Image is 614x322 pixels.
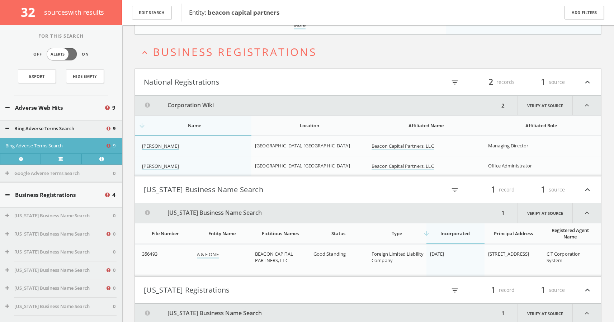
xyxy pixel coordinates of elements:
span: On [82,51,89,57]
span: 9 [113,125,115,132]
button: Corporation Wiki [135,96,499,115]
span: 4 [112,191,115,199]
button: [US_STATE] Business Name Search [144,184,368,196]
a: Export [18,70,56,83]
a: A & F ONE [197,251,219,259]
button: [US_STATE] Business Name Search [5,267,105,274]
span: [DATE] [430,251,444,257]
span: Office Administrator [488,162,532,169]
span: [GEOGRAPHIC_DATA], [GEOGRAPHIC_DATA] [255,162,350,169]
i: filter_list [451,186,459,194]
i: arrow_downward [138,122,146,129]
b: beacon capital partners [208,8,279,16]
button: Bing Adverse Terms Search [5,125,105,132]
button: [US_STATE] Business Name Search [5,285,105,292]
i: expand_less [583,184,592,196]
button: Business Registrations [5,191,104,199]
span: 0 [113,231,115,238]
i: expand_less [140,48,150,57]
span: 1 [488,284,499,296]
button: Add Filters [565,6,604,20]
i: filter_list [451,79,459,86]
div: Status [313,230,364,237]
span: For This Search [33,33,89,40]
a: [PERSON_NAME] [142,143,179,150]
div: 2 [499,96,507,115]
div: source [522,76,565,88]
div: File Number [142,230,189,237]
span: 0 [113,285,115,292]
a: Verify at source [41,153,81,164]
button: [US_STATE] Business Name Search [5,248,113,256]
span: 32 [21,4,41,20]
span: 0 [113,170,115,177]
div: Registered Agent Name [547,227,594,240]
span: 0 [113,267,115,274]
i: expand_less [583,284,592,296]
div: source [522,284,565,296]
span: Entity: [189,8,279,16]
button: National Registrations [144,76,368,88]
div: Incorporated [430,230,481,237]
button: [US_STATE] Business Name Search [135,203,499,223]
span: Foreign Limited Liability Company [372,251,424,264]
span: [GEOGRAPHIC_DATA], [GEOGRAPHIC_DATA] [255,142,350,149]
div: record [472,284,515,296]
i: expand_less [573,96,601,115]
div: Principal Address [488,230,539,237]
div: Entity Name [197,230,247,237]
span: 1 [538,284,549,296]
button: Hide Empty [66,70,104,83]
button: Bing Adverse Terms Search [5,142,105,150]
a: [PERSON_NAME] [142,163,179,170]
div: Affiliated Name [372,122,480,129]
span: 0 [113,303,115,310]
button: Edit Search [132,6,171,20]
span: 356493 [142,251,157,257]
span: 0 [113,212,115,219]
div: Type [372,230,422,237]
div: Location [255,122,364,129]
button: [US_STATE] Business Name Search [5,231,105,238]
i: expand_less [573,203,601,223]
button: [US_STATE] Business Name Search [5,212,113,219]
button: [US_STATE] Registrations [144,284,368,296]
span: Managing Director [488,142,528,149]
span: Business Registrations [153,44,317,59]
i: expand_less [583,76,592,88]
button: [US_STATE] Business Name Search [5,303,113,310]
button: Google Adverse Terms Search [5,170,113,177]
span: Good Standing [313,251,346,257]
i: arrow_downward [423,230,430,237]
span: 9 [112,104,115,112]
span: source s with results [44,8,104,16]
div: grid [135,244,601,276]
span: 1 [538,76,549,88]
span: C T Corporation System [547,251,581,264]
span: BEACON CAPITAL PARTNERS, LLC [255,251,293,264]
button: expand_lessBusiness Registrations [140,46,601,58]
div: grid [135,136,601,176]
div: records [472,76,515,88]
div: source [522,184,565,196]
div: Affiliated Role [488,122,594,129]
div: Name [142,122,247,129]
a: Beacon Capital Partners, LLC [372,143,434,150]
a: Verify at source [518,96,573,115]
span: [STREET_ADDRESS] [488,251,529,257]
span: 0 [113,248,115,256]
div: 1 [499,203,507,223]
a: Beacon Capital Partners, LLC [372,163,434,170]
button: Adverse Web Hits [5,104,104,112]
i: filter_list [451,287,459,294]
span: 9 [113,142,115,150]
span: 1 [538,183,549,196]
span: 1 [488,183,499,196]
span: 2 [485,76,496,88]
div: Fictitious Names [255,230,306,237]
span: Off [33,51,42,57]
a: Verify at source [518,203,573,223]
div: record [472,184,515,196]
